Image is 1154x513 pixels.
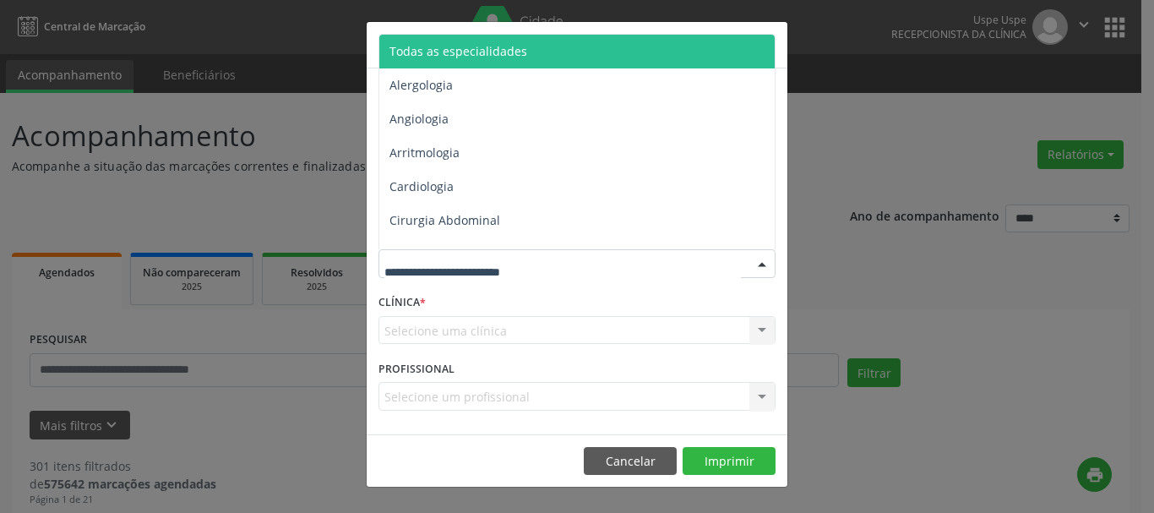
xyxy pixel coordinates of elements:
span: Cardiologia [389,178,454,194]
span: Angiologia [389,111,449,127]
span: Cirurgia Bariatrica [389,246,493,262]
span: Todas as especialidades [389,43,527,59]
span: Alergologia [389,77,453,93]
span: Arritmologia [389,145,460,161]
button: Cancelar [584,447,677,476]
button: Imprimir [683,447,776,476]
label: PROFISSIONAL [378,356,455,382]
label: CLÍNICA [378,290,426,316]
h5: Relatório de agendamentos [378,34,572,56]
button: Close [754,22,787,63]
span: Cirurgia Abdominal [389,212,500,228]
